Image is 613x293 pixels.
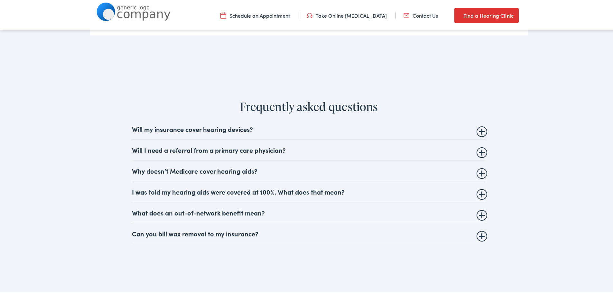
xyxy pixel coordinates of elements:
[454,10,460,18] img: utility icon
[307,11,312,18] img: utility icon
[25,98,593,112] h2: Frequently asked questions
[132,166,486,173] summary: Why doesn’t Medicare cover hearing aids?
[132,145,486,152] summary: Will I need a referral from a primary care physician?
[454,6,519,22] a: Find a Hearing Clinic
[132,228,486,236] summary: Can you bill wax removal to my insurance?
[220,11,226,18] img: utility icon
[132,207,486,215] summary: What does an out-of-network benefit mean?
[404,11,409,18] img: utility icon
[132,124,486,132] summary: Will my insurance cover hearing devices?
[220,11,290,18] a: Schedule an Appointment
[132,187,486,194] summary: I was told my hearing aids were covered at 100%. What does that mean?
[307,11,387,18] a: Take Online [MEDICAL_DATA]
[404,11,438,18] a: Contact Us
